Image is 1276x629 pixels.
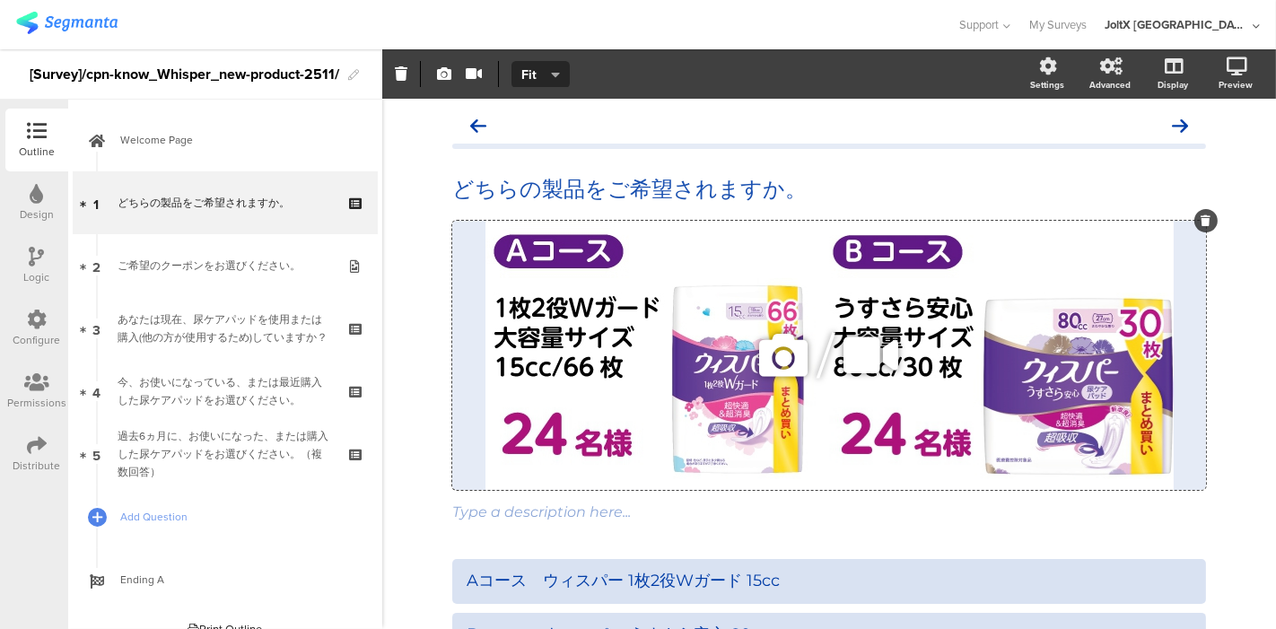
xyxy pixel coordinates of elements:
[1105,16,1248,33] div: JoltX [GEOGRAPHIC_DATA]
[960,16,1000,33] span: Support
[92,381,101,401] span: 4
[1089,78,1131,92] div: Advanced
[73,171,378,234] a: 1 どちらの製品をご希望されますか。
[521,66,555,84] span: Fit
[73,548,378,611] a: Ending A
[1219,78,1253,92] div: Preview
[73,360,378,423] a: 4 今、お使いになっている、または最近購入した尿ケアパッドをお選びください。
[120,131,350,149] span: Welcome Page
[19,144,55,160] div: Outline
[92,319,101,338] span: 3
[120,508,350,526] span: Add Question
[511,61,570,88] button: Fit
[24,269,50,285] div: Logic
[13,332,61,348] div: Configure
[467,571,1192,591] div: Aコース ウィスパー 1枚2役Wガード 15cc
[1158,78,1188,92] div: Display
[1030,78,1064,92] div: Settings
[73,234,378,297] a: 2 ご希望のクーポンをお選びください。
[120,571,350,589] span: Ending A
[92,444,101,464] span: 5
[13,458,61,474] div: Distribute
[118,257,332,275] div: ご希望のクーポンをお選びください。
[118,310,332,346] div: あなたは現在、尿ケアパッドを使用または購入(他の方が使用するため)していますか？
[20,206,54,223] div: Design
[118,427,332,481] div: 過去6ヵ月に、お使いになった、または購入した尿ケアパッドをお選びください。（複数回答）
[16,12,118,34] img: segmanta logo
[73,109,378,171] a: Welcome Page
[452,176,1206,203] p: どちらの製品をご希望されますか。
[7,395,66,411] div: Permissions
[118,194,332,212] div: どちらの製品をご希望されますか。
[118,373,332,409] div: 今、お使いになっている、または最近購入した尿ケアパッドをお選びください。
[30,60,339,89] div: [Survey]/cpn-know_Whisper_new-product-2511/
[92,256,101,275] span: 2
[452,503,1206,520] div: Type a description here...
[94,193,100,213] span: 1
[818,327,835,386] span: /
[73,297,378,360] a: 3 あなたは現在、尿ケアパッドを使用または購入(他の方が使用するため)していますか？
[73,423,378,485] a: 5 過去6ヵ月に、お使いになった、または購入した尿ケアパッドをお選びください。（複数回答）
